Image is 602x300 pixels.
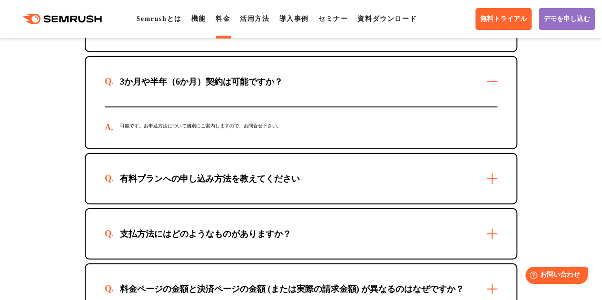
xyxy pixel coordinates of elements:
[475,8,532,30] a: 無料トライアル
[105,107,497,148] div: 可能です。お申込方法について個別にご案内しますので、お問合せ下さい。
[136,15,181,22] a: Semrushとは
[517,263,592,290] iframe: Help widget launcher
[216,15,230,22] a: 料金
[318,15,348,22] a: セミナー
[543,15,590,23] span: デモを申し込む
[191,15,206,22] a: 機能
[357,15,417,22] a: 資料ダウンロード
[105,228,306,240] div: 支払方法にはどのようなものがありますか？
[105,76,298,87] div: 3か月や半年（6か月）契約は可能ですか？
[539,8,595,30] a: デモを申し込む
[240,15,269,22] a: 活用方法
[105,283,479,295] div: 料金ページの金額と決済ページの金額 (または実際の請求金額) が異なるのはなぜですか？
[480,15,527,23] span: 無料トライアル
[105,173,315,184] div: 有料プランへの申し込み方法を教えてください
[279,15,308,22] a: 導入事例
